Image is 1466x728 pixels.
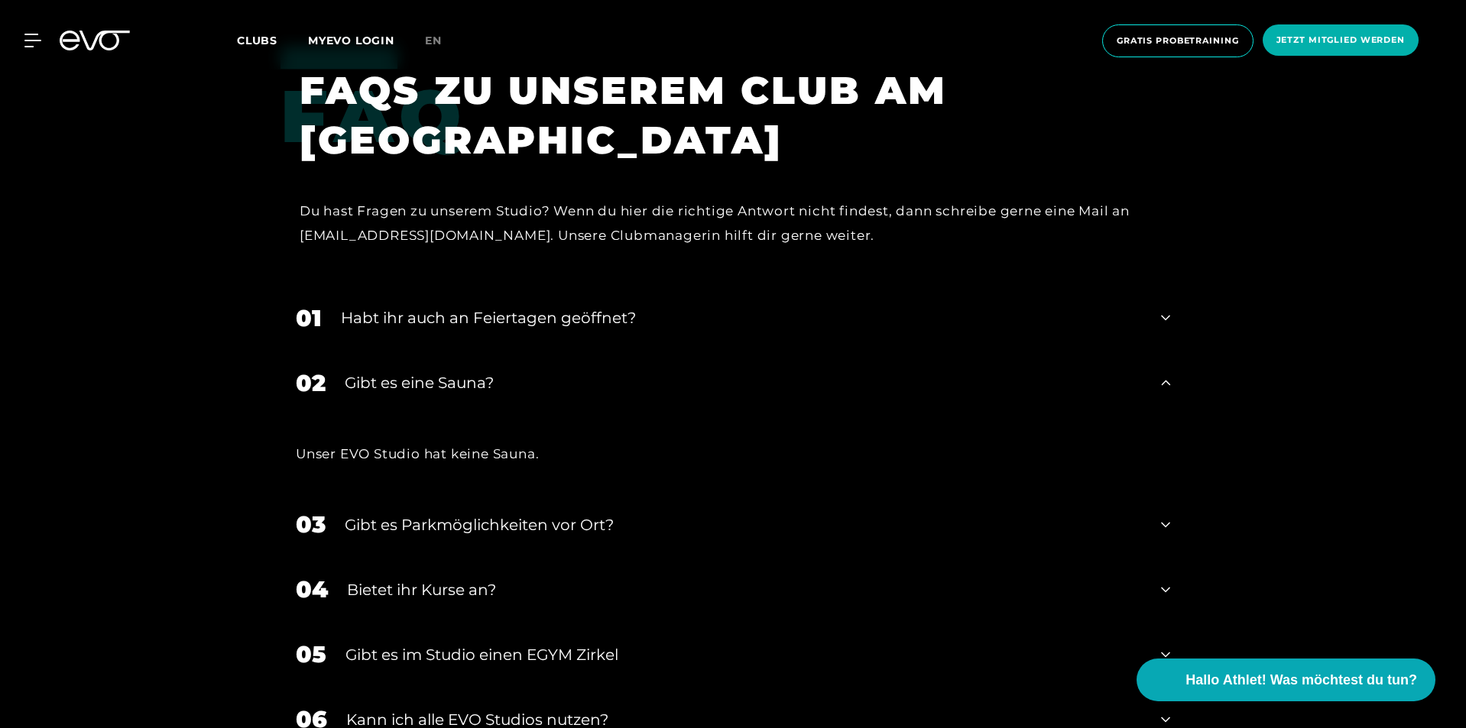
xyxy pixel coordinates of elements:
span: Jetzt Mitglied werden [1276,34,1405,47]
a: Clubs [237,33,308,47]
div: Gibt es eine Sauna? [345,371,1142,394]
div: 04 [296,572,328,607]
a: MYEVO LOGIN [308,34,394,47]
div: Du hast Fragen zu unserem Studio? Wenn du hier die richtige Antwort nicht findest, dann schreibe ... [300,199,1147,248]
div: Gibt es im Studio einen EGYM Zirkel [345,643,1142,666]
div: 02 [296,366,326,400]
a: en [425,32,460,50]
span: en [425,34,442,47]
div: 01 [296,301,322,335]
a: Jetzt Mitglied werden [1258,24,1423,57]
div: Gibt es Parkmöglichkeiten vor Ort? [345,513,1142,536]
h1: FAQS ZU UNSEREM CLUB AM [GEOGRAPHIC_DATA] [300,66,1147,165]
div: Habt ihr auch an Feiertagen geöffnet? [341,306,1142,329]
span: Gratis Probetraining [1117,34,1239,47]
div: Unser EVO Studio hat keine Sauna. [296,442,1170,466]
span: Clubs [237,34,277,47]
a: Gratis Probetraining [1098,24,1258,57]
div: 05 [296,637,326,671]
button: Hallo Athlet! Was möchtest du tun? [1137,658,1435,701]
div: Bietet ihr Kurse an? [347,578,1142,601]
div: 03 [296,507,326,542]
span: Hallo Athlet! Was möchtest du tun? [1185,670,1417,691]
